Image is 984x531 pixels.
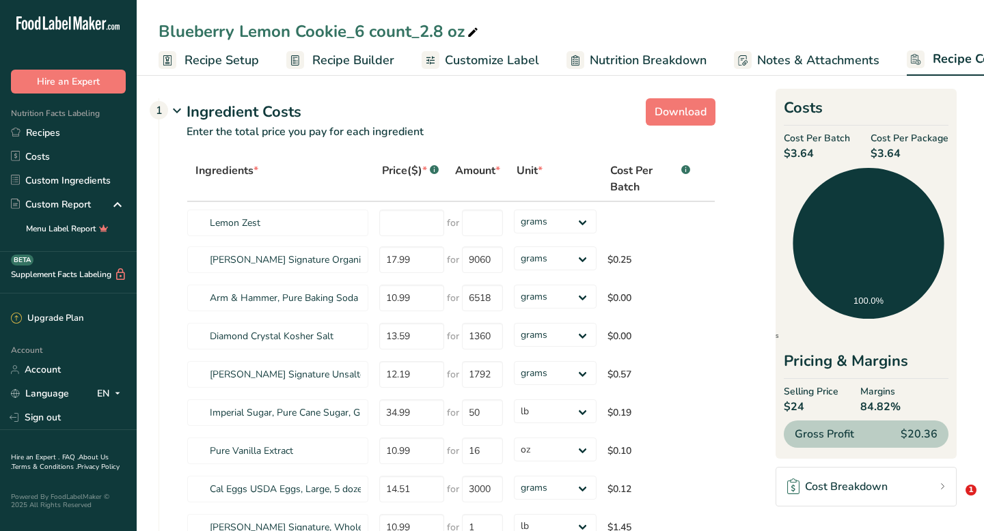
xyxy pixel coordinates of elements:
[447,291,459,305] span: for
[455,162,500,179] span: Amount
[610,162,679,195] span: Cost Per Batch
[62,453,79,462] a: FAQ .
[602,240,698,278] td: $0.25
[11,453,109,472] a: About Us .
[787,478,888,495] div: Cost Breakdown
[11,382,69,405] a: Language
[871,131,948,145] span: Cost Per Package
[795,426,854,442] span: Gross Profit
[447,367,459,382] span: for
[184,51,259,70] span: Recipe Setup
[447,405,459,420] span: for
[11,255,33,265] div: BETA
[966,485,976,496] span: 1
[784,145,850,162] span: $3.64
[784,384,838,399] span: Selling Price
[447,444,459,458] span: for
[784,131,850,145] span: Cost Per Batch
[566,45,707,76] a: Nutrition Breakdown
[776,467,957,506] a: Cost Breakdown
[447,482,459,496] span: for
[901,426,938,442] span: $20.36
[602,431,698,470] td: $0.10
[938,485,970,517] iframe: Intercom live chat
[11,70,126,94] button: Hire an Expert
[159,124,715,156] p: Enter the total price you pay for each ingredient
[97,386,126,402] div: EN
[11,453,59,462] a: Hire an Expert .
[12,462,77,472] a: Terms & Conditions .
[447,216,459,230] span: for
[602,393,698,431] td: $0.19
[11,493,126,509] div: Powered By FoodLabelMaker © 2025 All Rights Reserved
[286,45,394,76] a: Recipe Builder
[195,162,258,179] span: Ingredients
[602,278,698,317] td: $0.00
[738,332,779,339] span: Ingredients
[646,98,715,126] button: Download
[11,312,83,326] div: Upgrade Plan
[447,253,459,267] span: for
[602,317,698,355] td: $0.00
[312,51,394,70] span: Recipe Builder
[159,45,259,76] a: Recipe Setup
[187,101,715,124] div: Ingredient Costs
[517,162,543,179] span: Unit
[784,350,948,379] div: Pricing & Margins
[860,384,901,399] span: Margins
[655,104,707,120] span: Download
[150,101,168,119] div: 1
[422,45,539,76] a: Customize Label
[159,19,481,44] div: Blueberry Lemon Cookie_6 count_2.8 oz
[602,355,698,393] td: $0.57
[447,329,459,343] span: for
[757,51,879,70] span: Notes & Attachments
[382,162,439,179] div: Price($)
[871,145,948,162] span: $3.64
[445,51,539,70] span: Customize Label
[784,97,948,126] h2: Costs
[11,197,91,212] div: Custom Report
[860,399,901,415] span: 84.82%
[77,462,120,472] a: Privacy Policy
[734,45,879,76] a: Notes & Attachments
[590,51,707,70] span: Nutrition Breakdown
[602,470,698,508] td: $0.12
[784,399,838,415] span: $24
